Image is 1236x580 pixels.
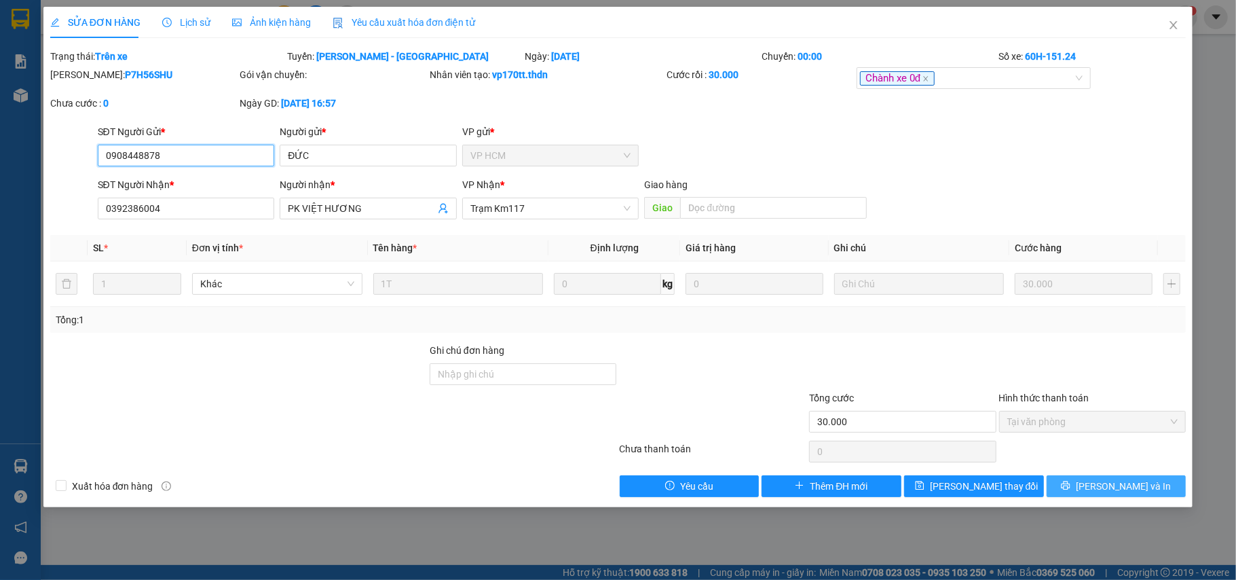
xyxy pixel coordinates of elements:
span: Tại văn phòng [1007,412,1178,432]
input: 0 [686,273,823,295]
span: Giao hàng [644,179,688,190]
span: Trạm Km117 [470,198,631,219]
span: VP Nhận [462,179,500,190]
div: Nhân viên tạo: [430,67,664,82]
div: SĐT Người Gửi [98,124,275,139]
span: close [1168,20,1179,31]
b: vp170tt.thdn [492,69,548,80]
span: Tên hàng [373,242,417,253]
label: Hình thức thanh toán [999,393,1089,403]
div: Số xe: [998,49,1188,64]
div: VP gửi [462,124,639,139]
span: Lịch sử [162,17,210,28]
b: [DATE] [551,51,580,62]
span: printer [1061,481,1070,492]
div: Tuyến: [286,49,523,64]
b: 60H-151.24 [1026,51,1076,62]
b: 30.000 [709,69,738,80]
div: Ngày GD: [240,96,427,111]
span: clock-circle [162,18,172,27]
b: [PERSON_NAME] - [GEOGRAPHIC_DATA] [316,51,489,62]
span: edit [50,18,60,27]
span: info-circle [162,482,171,491]
span: Giá trị hàng [686,242,736,253]
img: icon [333,18,343,29]
div: Cước rồi : [667,67,854,82]
div: SĐT Người Nhận [98,177,275,192]
input: Dọc đường [680,197,867,219]
span: picture [232,18,242,27]
input: Ghi chú đơn hàng [430,363,617,385]
div: Người nhận [280,177,457,192]
div: Ngày: [523,49,760,64]
div: Chuyến: [760,49,997,64]
span: [PERSON_NAME] và In [1076,479,1171,494]
span: VP HCM [470,145,631,166]
div: Gói vận chuyển: [240,67,427,82]
button: save[PERSON_NAME] thay đổi [904,475,1044,497]
span: user-add [438,203,449,214]
button: plus [1163,273,1181,295]
div: Chưa cước : [50,96,238,111]
div: Tổng: 1 [56,312,478,327]
label: Ghi chú đơn hàng [430,345,504,356]
span: SỬA ĐƠN HÀNG [50,17,141,28]
button: Close [1155,7,1193,45]
span: Đơn vị tính [192,242,243,253]
div: Trạng thái: [49,49,286,64]
div: Chưa thanh toán [618,441,808,465]
b: P7H56SHU [125,69,172,80]
div: [PERSON_NAME]: [50,67,238,82]
button: delete [56,273,77,295]
span: close [922,75,929,82]
span: Yêu cầu [680,479,713,494]
b: Trên xe [95,51,128,62]
span: SL [93,242,104,253]
span: Giao [644,197,680,219]
span: Yêu cầu xuất hóa đơn điện tử [333,17,476,28]
span: Ảnh kiện hàng [232,17,311,28]
div: Người gửi [280,124,457,139]
button: plusThêm ĐH mới [762,475,901,497]
input: 0 [1015,273,1152,295]
span: Thêm ĐH mới [810,479,867,494]
span: Chành xe 0đ [860,71,935,86]
button: printer[PERSON_NAME] và In [1047,475,1186,497]
b: [DATE] 16:57 [281,98,336,109]
span: Cước hàng [1015,242,1062,253]
b: 0 [103,98,109,109]
input: Ghi Chú [834,273,1005,295]
span: Xuất hóa đơn hàng [67,479,159,494]
span: kg [661,273,675,295]
input: VD: Bàn, Ghế [373,273,544,295]
th: Ghi chú [829,235,1010,261]
span: Tổng cước [809,393,854,403]
span: Khác [200,274,354,294]
span: save [915,481,924,492]
b: 00:00 [798,51,822,62]
button: exclamation-circleYêu cầu [620,475,760,497]
span: exclamation-circle [665,481,675,492]
span: plus [795,481,804,492]
span: [PERSON_NAME] thay đổi [930,479,1038,494]
span: Định lượng [591,242,639,253]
